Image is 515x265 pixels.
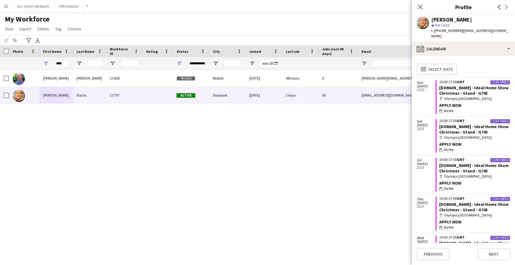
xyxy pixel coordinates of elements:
[439,174,510,179] div: Olympia [GEOGRAPHIC_DATA]
[73,70,106,87] div: [PERSON_NAME]
[76,61,82,66] button: Open Filter Menu
[106,87,143,104] div: CC707
[457,157,465,162] span: GMT
[417,84,436,88] span: [DATE]
[439,141,510,147] div: APPLY NOW
[417,158,436,162] span: Fri
[417,201,436,205] span: [DATE]
[121,60,139,67] input: Workforce ID Filter Input
[282,70,318,87] div: 445 days
[417,248,449,260] button: Previous
[39,87,73,104] div: [PERSON_NAME]
[177,76,195,81] span: Paused
[457,196,465,201] span: GMT
[34,37,41,44] app-action-btn: Export XLSX
[417,236,436,240] span: Wed
[431,28,508,38] span: | [EMAIL_ADDRESS][DOMAIN_NAME]
[65,25,84,33] a: Comms
[431,28,463,33] span: t. [PHONE_NUMBER]
[439,103,510,108] div: APPLY NOW
[213,49,220,54] span: City
[444,147,453,152] span: No fee
[372,60,476,67] input: Email Filter Input
[417,127,436,131] span: 2025
[417,166,436,169] span: 2025
[53,25,64,33] a: Tag
[54,0,83,12] button: Office Board
[412,42,515,56] div: Calendar
[444,225,453,230] span: No fee
[439,80,510,84] div: 10:00-17:00
[68,26,81,32] span: Comms
[19,26,31,32] span: Export
[13,49,23,54] span: Photo
[457,118,465,123] span: GMT
[439,180,510,186] div: APPLY NOW
[177,49,188,54] span: Status
[76,49,94,54] span: Last Name
[358,70,479,87] div: [PERSON_NAME][EMAIL_ADDRESS][DOMAIN_NAME]
[477,248,510,260] button: Next
[43,49,62,54] span: First Name
[25,37,32,44] app-action-btn: Advanced filters
[318,87,358,104] div: 43
[246,87,282,104] div: [DATE]
[146,49,158,54] span: Rating
[73,87,106,104] div: Stocks
[490,197,510,201] div: Confirmed
[13,73,25,85] img: Neil Mosley
[439,240,509,251] a: [DOMAIN_NAME] - Ideal Home Show Christmas - Stand - G743
[177,61,182,66] button: Open Filter Menu
[490,236,510,240] div: Confirmed
[362,49,371,54] span: Email
[12,0,54,12] button: ALL Client Job Board
[249,61,255,66] button: Open Filter Menu
[417,88,436,92] span: 2025
[457,235,465,240] span: GMT
[54,60,69,67] input: First Name Filter Input
[249,49,261,54] span: Joined
[37,26,49,32] span: Status
[55,26,62,32] span: Tag
[13,90,25,102] img: Neil Stocks
[435,23,449,27] span: Not rated
[439,163,509,174] a: [DOMAIN_NAME] - Ideal Home Show Christmas - Stand - G743
[417,240,436,243] span: [DATE]
[110,47,132,56] span: Workforce ID
[2,25,16,33] a: View
[439,124,509,135] a: [DOMAIN_NAME] - Ideal Home Show Christmas - Stand - G743
[417,81,436,84] span: Sun
[431,17,472,22] div: [PERSON_NAME]
[362,61,367,66] button: Open Filter Menu
[106,70,143,87] div: CC628
[439,202,509,212] a: [DOMAIN_NAME] - Ideal Home Show Christmas - Stand - G743
[17,25,34,33] a: Export
[444,108,453,114] span: No fee
[417,162,436,166] span: [DATE]
[213,61,218,66] button: Open Filter Menu
[110,61,115,66] button: Open Filter Menu
[490,80,510,85] div: Confirmed
[43,61,49,66] button: Open Filter Menu
[35,25,52,33] a: Status
[246,70,282,87] div: [DATE]
[439,236,510,239] div: 10:00-17:00
[457,80,465,84] span: GMT
[209,70,246,87] div: Redhill
[439,197,510,200] div: 10:00-17:00
[417,197,436,201] span: Thu
[417,120,436,123] span: Sat
[439,135,510,140] div: Olympia [GEOGRAPHIC_DATA]
[417,205,436,208] span: 2025
[439,119,510,123] div: 10:00-17:00
[412,3,515,11] h3: Profile
[5,15,49,24] span: My Workforce
[439,96,510,101] div: Olympia [GEOGRAPHIC_DATA]
[417,63,457,75] button: Select date
[39,70,73,87] div: [PERSON_NAME]
[439,219,510,225] div: APPLY NOW
[318,70,358,87] div: 0
[87,60,103,67] input: Last Name Filter Input
[224,60,242,67] input: City Filter Input
[286,49,299,54] span: Last job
